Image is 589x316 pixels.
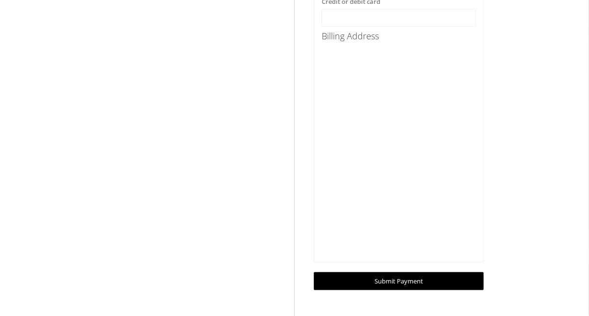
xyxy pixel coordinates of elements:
span: Submit Payment [375,277,423,285]
a: Submit Payment [314,272,484,290]
iframe: Secure card payment input frame [328,14,470,22]
iframe: Secure address input frame [320,44,478,257]
h4: Billing Address [322,32,476,41]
